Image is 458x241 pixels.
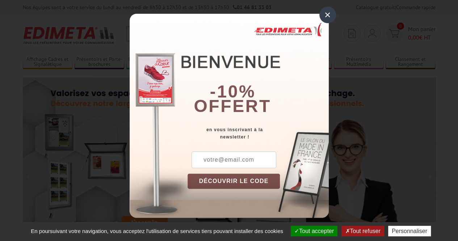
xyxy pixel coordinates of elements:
[341,226,384,236] button: Tout refuser
[192,151,276,168] input: votre@email.com
[388,226,431,236] button: Personnaliser (fenêtre modale)
[27,228,287,234] span: En poursuivant votre navigation, vous acceptez l'utilisation de services tiers pouvant installer ...
[291,226,337,236] button: Tout accepter
[319,7,336,23] div: ×
[188,126,329,141] div: en vous inscrivant à la newsletter !
[188,174,280,189] button: DÉCOUVRIR LE CODE
[210,82,256,101] b: -10%
[194,96,271,116] font: offert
